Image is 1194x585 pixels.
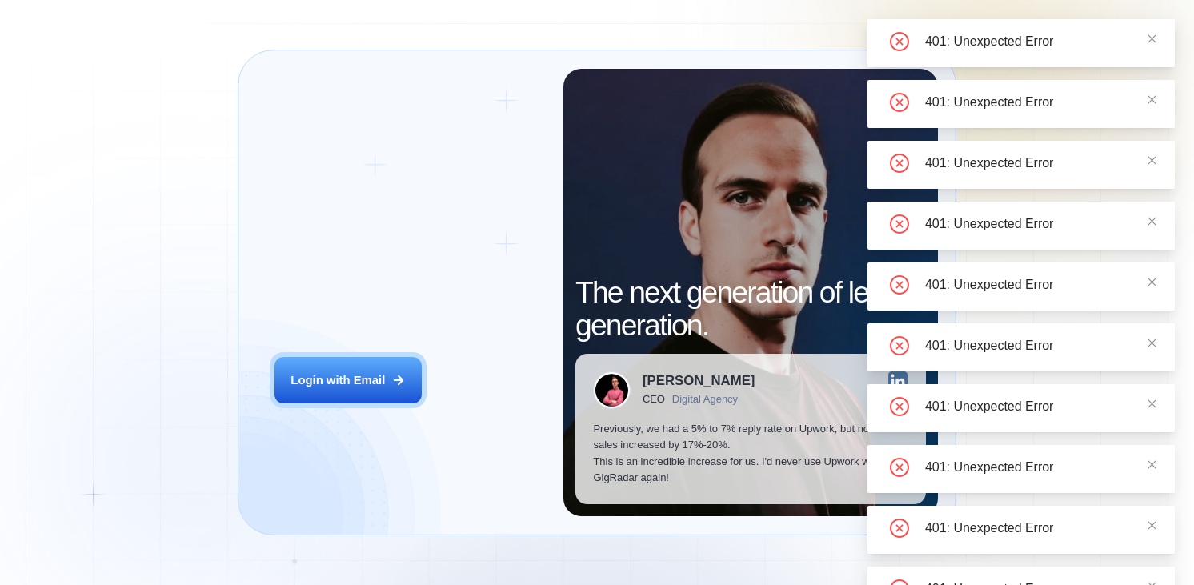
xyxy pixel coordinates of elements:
[925,32,1156,51] div: 401: Unexpected Error
[593,421,908,487] p: Previously, we had a 5% to 7% reply rate on Upwork, but now our sales increased by 17%-20%. This ...
[890,93,909,112] span: close-circle
[1147,277,1157,287] span: close
[1147,520,1157,531] span: close
[890,458,909,477] span: close-circle
[1147,338,1157,348] span: close
[925,336,1156,355] div: 401: Unexpected Error
[890,214,909,234] span: close-circle
[672,394,738,406] div: Digital Agency
[925,519,1156,538] div: 401: Unexpected Error
[925,458,1156,477] div: 401: Unexpected Error
[575,276,926,342] h2: The next generation of lead generation.
[1147,216,1157,226] span: close
[643,375,755,388] div: [PERSON_NAME]
[890,397,909,416] span: close-circle
[925,397,1156,416] div: 401: Unexpected Error
[890,154,909,173] span: close-circle
[1147,34,1157,44] span: close
[1147,94,1157,105] span: close
[890,336,909,355] span: close-circle
[925,93,1156,112] div: 401: Unexpected Error
[1147,399,1157,409] span: close
[890,275,909,295] span: close-circle
[1147,459,1157,470] span: close
[890,32,909,51] span: close-circle
[290,372,385,389] div: Login with Email
[274,357,423,403] button: Login with Email
[643,394,664,406] div: CEO
[925,275,1156,295] div: 401: Unexpected Error
[1147,155,1157,166] span: close
[925,154,1156,173] div: 401: Unexpected Error
[925,214,1156,234] div: 401: Unexpected Error
[890,519,909,538] span: close-circle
